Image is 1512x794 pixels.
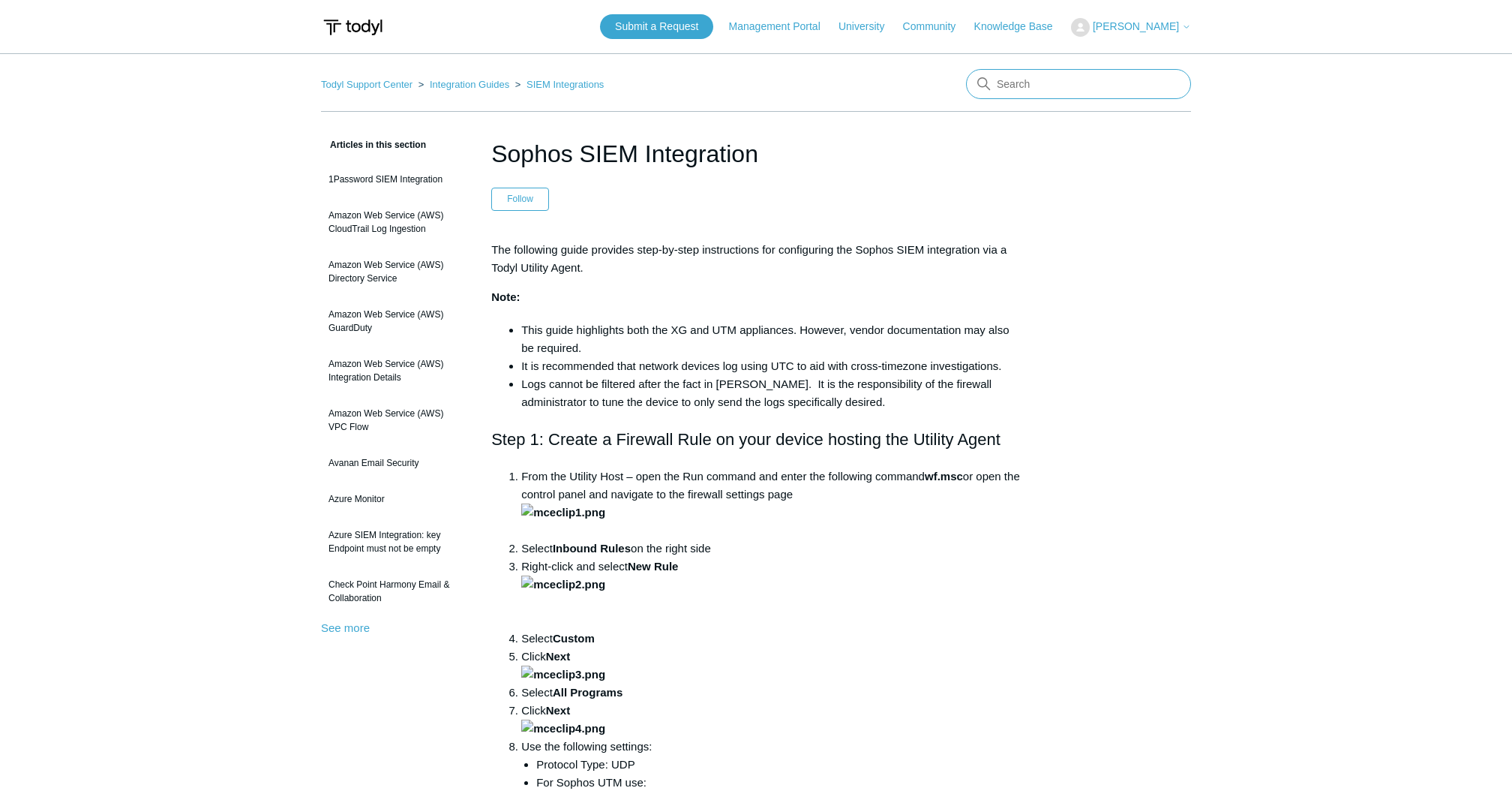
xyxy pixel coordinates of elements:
[491,188,549,210] button: Follow Article
[321,350,469,392] a: Amazon Web Service (AWS) Integration Details
[974,19,1068,35] a: Knowledge Base
[321,251,469,293] a: Amazon Web Service (AWS) Directory Service
[521,702,1021,738] li: Click
[521,375,1021,411] li: Logs cannot be filtered after the fact in [PERSON_NAME]. It is the responsibility of the firewall...
[321,399,469,441] a: Amazon Web Service (AWS) VPC Flow
[521,321,1021,357] li: This guide highlights both the XG and UTM appliances. However, vendor documentation may also be r...
[521,504,605,522] img: mceclip1.png
[521,357,1021,375] li: It is recommended that network devices log using UTC to aid with cross-timezone investigations.
[321,570,469,612] a: Check Point Harmony Email & Collaboration
[321,140,426,150] span: Articles in this section
[521,684,1021,702] li: Select
[925,470,963,483] strong: wf.msc
[512,79,604,90] li: SIEM Integrations
[553,542,631,555] strong: Inbound Rules
[521,540,1021,558] li: Select on the right side
[521,666,605,684] img: mceclip3.png
[521,648,1021,684] li: Click
[321,449,469,477] a: Avanan Email Security
[491,241,1021,277] div: The following guide provides step-by-step instructions for configuring the Sophos SIEM integratio...
[966,69,1191,99] input: Search
[321,521,469,563] a: Azure SIEM Integration: key Endpoint must not be empty
[729,19,835,35] a: Management Portal
[321,79,412,90] a: Todyl Support Center
[600,14,713,39] a: Submit a Request
[521,630,1021,648] li: Select
[521,720,605,738] img: mceclip4.png
[321,79,415,90] li: Todyl Support Center
[628,560,679,573] strong: New Rule
[321,14,385,41] img: Todyl Support Center Help Center home page
[491,426,1021,453] h2: Step 1: Create a Firewall Rule on your device hosting the Utility Agent
[521,650,605,681] strong: Next
[553,686,622,699] strong: All Programs
[521,704,605,735] strong: Next
[321,621,370,634] a: See more
[491,136,1021,172] h1: Sophos SIEM Integration
[526,79,604,90] a: SIEM Integrations
[838,19,899,35] a: University
[521,468,1021,540] li: From the Utility Host – open the Run command and enter the following command or open the control ...
[491,290,520,303] strong: Note:
[321,165,469,194] a: 1Password SIEM Integration
[415,79,512,90] li: Integration Guides
[430,79,509,90] a: Integration Guides
[536,756,1021,774] li: Protocol Type: UDP
[521,576,605,594] img: mceclip2.png
[321,201,469,243] a: Amazon Web Service (AWS) CloudTrail Log Ingestion
[1071,18,1191,37] button: [PERSON_NAME]
[521,558,1021,630] li: Right-click and select
[321,485,469,513] a: Azure Monitor
[553,632,595,645] strong: Custom
[321,300,469,342] a: Amazon Web Service (AWS) GuardDuty
[1093,20,1179,32] span: [PERSON_NAME]
[903,19,971,35] a: Community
